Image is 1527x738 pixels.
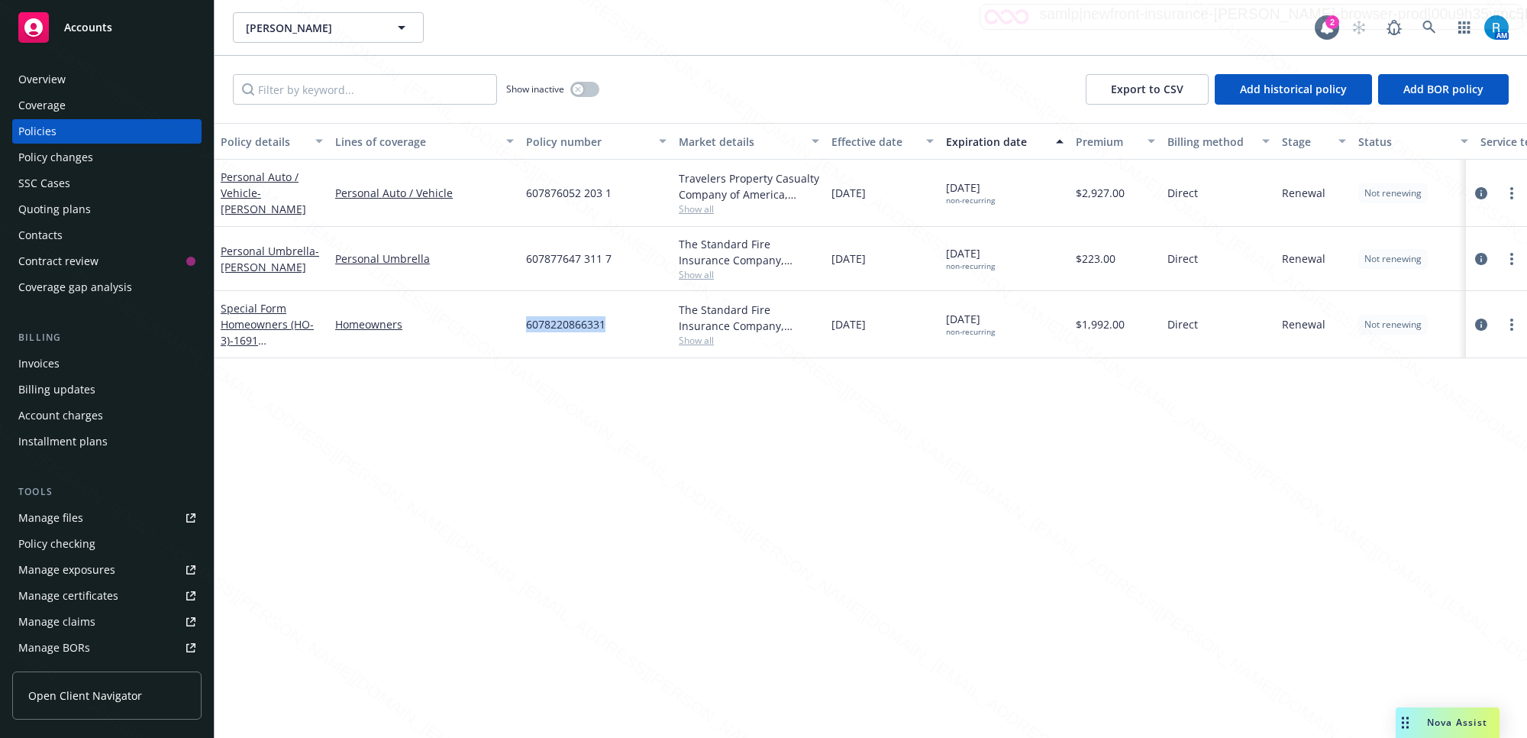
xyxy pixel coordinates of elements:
div: Drag to move [1396,707,1415,738]
div: Stage [1282,134,1329,150]
div: Expiration date [946,134,1047,150]
div: Billing updates [18,377,95,402]
div: Policy details [221,134,306,150]
div: Invoices [18,351,60,376]
button: Effective date [825,123,940,160]
div: Manage certificates [18,584,118,608]
span: 607876052 203 1 [526,185,612,201]
div: Policy checking [18,532,95,556]
div: Lines of coverage [335,134,497,150]
div: Policy number [526,134,650,150]
a: Contacts [12,223,202,248]
span: $223.00 [1076,251,1115,267]
span: 607877647 311 7 [526,251,612,267]
a: Overview [12,67,202,92]
span: Direct [1167,316,1198,332]
a: Report a Bug [1379,12,1409,43]
button: Status [1352,123,1474,160]
button: Stage [1276,123,1352,160]
a: Personal Auto / Vehicle [221,170,306,216]
a: Manage claims [12,610,202,634]
span: [DATE] [946,180,995,206]
div: Premium [1076,134,1138,150]
div: non-recurring [946,327,995,337]
span: $1,992.00 [1076,316,1125,332]
div: Manage BORs [18,636,90,660]
span: 6078220866331 [526,316,605,332]
div: Tools [12,484,202,500]
div: Quoting plans [18,197,91,222]
button: Market details [673,123,825,160]
span: [DATE] [831,185,866,201]
span: [DATE] [831,251,866,267]
button: Lines of coverage [329,123,520,160]
a: Policy changes [12,145,202,170]
div: The Standard Fire Insurance Company, Travelers Insurance [679,236,819,268]
button: [PERSON_NAME] [233,12,424,43]
div: Coverage [18,93,66,118]
a: Special Form Homeowners (HO-3) [221,301,317,380]
span: [DATE] [831,316,866,332]
span: Not renewing [1364,318,1422,332]
div: Travelers Property Casualty Company of America, Travelers Insurance [679,170,819,202]
a: SSC Cases [12,171,202,196]
div: non-recurring [946,261,995,271]
a: more [1503,316,1521,334]
a: Personal Umbrella [335,251,514,267]
span: Not renewing [1364,252,1422,266]
a: Personal Auto / Vehicle [335,185,514,201]
span: Manage exposures [12,558,202,582]
div: Manage claims [18,610,95,634]
span: Renewal [1282,185,1325,201]
span: Show all [679,334,819,347]
span: Show all [679,202,819,215]
div: Effective date [831,134,917,150]
a: circleInformation [1472,184,1490,202]
div: Contract review [18,249,98,274]
span: [DATE] [946,311,995,337]
span: [PERSON_NAME] [246,20,378,36]
div: Policies [18,119,56,144]
span: Direct [1167,185,1198,201]
div: Installment plans [18,429,108,454]
span: Not renewing [1364,186,1422,200]
span: Export to CSV [1111,82,1183,96]
a: Billing updates [12,377,202,402]
div: Coverage gap analysis [18,275,132,299]
span: - [PERSON_NAME] [221,244,319,274]
span: Show inactive [506,83,564,95]
div: 2 [1325,15,1339,29]
div: Billing method [1167,134,1253,150]
div: non-recurring [946,196,995,206]
span: Add BOR policy [1403,82,1483,96]
a: Start snowing [1344,12,1374,43]
button: Policy number [520,123,673,160]
span: $2,927.00 [1076,185,1125,201]
span: Direct [1167,251,1198,267]
a: Homeowners [335,316,514,332]
a: Search [1414,12,1445,43]
div: Overview [18,67,66,92]
a: Accounts [12,6,202,49]
button: Add BOR policy [1378,74,1509,105]
div: Market details [679,134,802,150]
button: Billing method [1161,123,1276,160]
a: Coverage gap analysis [12,275,202,299]
a: Policies [12,119,202,144]
div: Billing [12,330,202,345]
div: The Standard Fire Insurance Company, Travelers Insurance [679,302,819,334]
span: Open Client Navigator [28,688,142,704]
div: Account charges [18,403,103,428]
a: Manage files [12,506,202,530]
span: Add historical policy [1240,82,1347,96]
div: Policy changes [18,145,93,170]
span: Renewal [1282,251,1325,267]
a: Installment plans [12,429,202,454]
a: Policy checking [12,532,202,556]
span: Accounts [64,21,112,34]
div: Status [1358,134,1451,150]
button: Policy details [215,123,329,160]
a: more [1503,250,1521,268]
div: Manage files [18,506,83,530]
a: Quoting plans [12,197,202,222]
